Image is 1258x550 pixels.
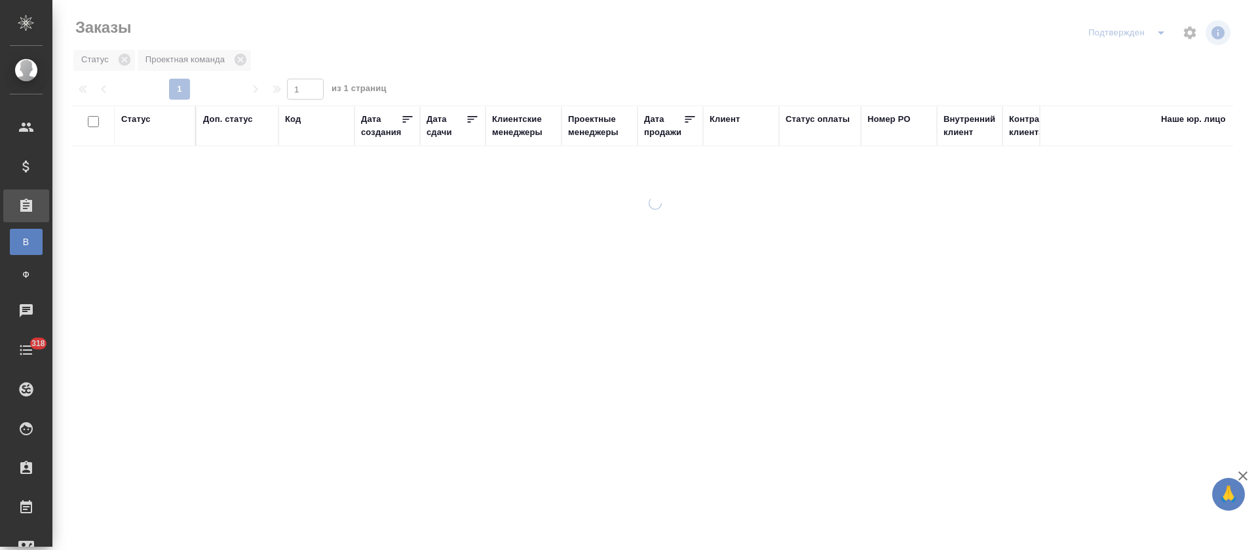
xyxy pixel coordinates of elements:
[16,235,36,248] span: В
[1212,478,1245,511] button: 🙏
[3,334,49,366] a: 318
[1009,113,1072,139] div: Контрагент клиента
[203,113,253,126] div: Доп. статус
[943,113,996,139] div: Внутренний клиент
[1217,481,1240,508] span: 🙏
[1161,113,1226,126] div: Наше юр. лицо
[644,113,683,139] div: Дата продажи
[121,113,151,126] div: Статус
[867,113,910,126] div: Номер PO
[10,262,43,288] a: Ф
[492,113,555,139] div: Клиентские менеджеры
[361,113,401,139] div: Дата создания
[10,229,43,255] a: В
[786,113,850,126] div: Статус оплаты
[568,113,631,139] div: Проектные менеджеры
[710,113,740,126] div: Клиент
[16,268,36,281] span: Ф
[24,337,53,350] span: 318
[285,113,301,126] div: Код
[427,113,466,139] div: Дата сдачи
